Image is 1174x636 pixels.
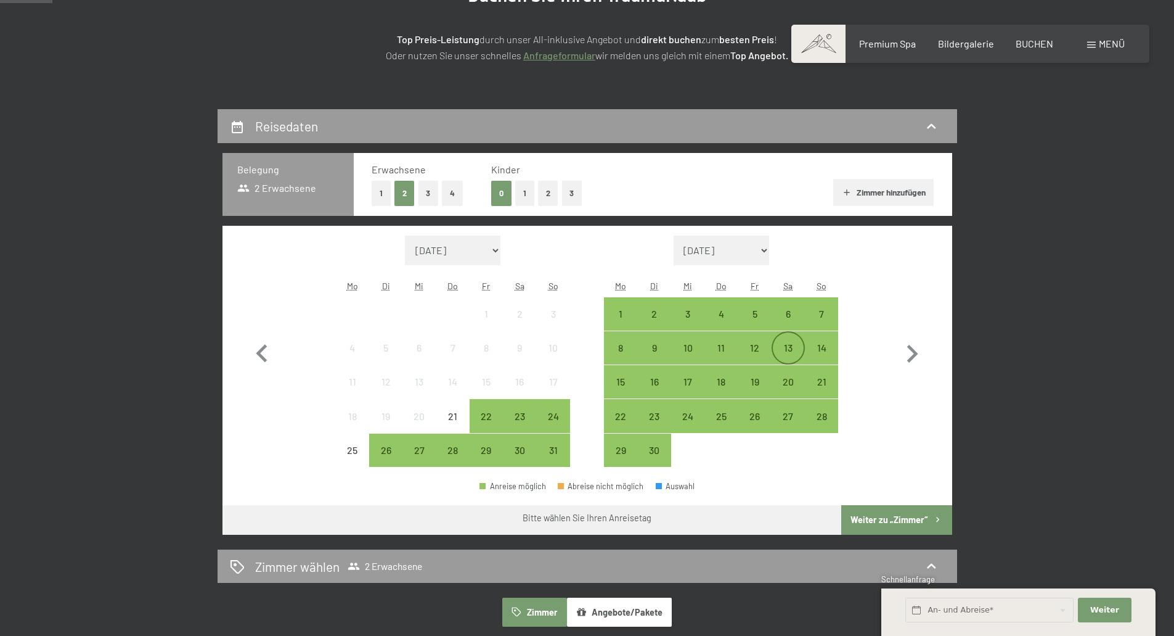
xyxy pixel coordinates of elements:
div: 19 [370,411,401,442]
div: Anreise möglich [738,365,771,399]
button: 1 [515,181,534,206]
span: Weiter [1090,605,1119,616]
div: 30 [639,445,670,476]
div: Tue Sep 23 2025 [638,399,671,432]
abbr: Samstag [515,281,524,291]
div: 25 [706,411,736,442]
div: Anreise nicht möglich [436,331,470,365]
div: Anreise möglich [805,365,838,399]
div: Anreise nicht möglich [402,365,436,399]
div: Sat Sep 06 2025 [772,297,805,331]
div: 6 [773,309,804,340]
div: 21 [438,411,468,442]
abbr: Samstag [783,281,793,291]
div: Anreise möglich [772,365,805,399]
div: 16 [639,377,670,408]
button: Zimmer [502,598,566,626]
div: Anreise möglich [436,434,470,467]
div: Anreise möglich [671,297,704,331]
div: 16 [504,377,535,408]
div: Anreise nicht möglich [336,399,369,432]
abbr: Freitag [482,281,490,291]
div: 17 [672,377,703,408]
div: 15 [605,377,636,408]
div: Thu Aug 07 2025 [436,331,470,365]
div: Sun Aug 03 2025 [536,297,569,331]
div: Anreise möglich [638,399,671,432]
div: Anreise nicht möglich [470,297,503,331]
div: 25 [337,445,368,476]
div: 27 [773,411,804,442]
div: Anreise möglich [470,399,503,432]
div: 9 [639,343,670,374]
button: 3 [418,181,439,206]
div: Tue Sep 02 2025 [638,297,671,331]
button: 0 [491,181,512,206]
div: Sat Aug 23 2025 [503,399,536,432]
div: Anreise nicht möglich [503,365,536,399]
div: Tue Sep 30 2025 [638,434,671,467]
div: Sat Aug 02 2025 [503,297,536,331]
div: 14 [438,377,468,408]
div: Sun Aug 24 2025 [536,399,569,432]
div: Anreise möglich [772,399,805,432]
div: Anreise möglich [704,399,738,432]
div: 22 [471,411,502,442]
button: Weiter [1078,598,1131,623]
div: Wed Sep 10 2025 [671,331,704,365]
div: 28 [806,411,837,442]
div: Anreise möglich [604,297,637,331]
div: Sun Aug 10 2025 [536,331,569,365]
div: 15 [471,377,502,408]
span: Erwachsene [372,163,426,175]
abbr: Dienstag [650,281,658,291]
div: 11 [706,343,736,374]
div: 8 [471,343,502,374]
abbr: Freitag [751,281,759,291]
div: Mon Sep 29 2025 [604,434,637,467]
div: Anreise nicht möglich [436,365,470,399]
div: Anreise möglich [638,331,671,365]
strong: Top Preis-Leistung [397,33,479,45]
div: Sun Sep 07 2025 [805,297,838,331]
a: Anfrageformular [523,49,595,61]
span: Bildergalerie [938,38,994,49]
button: 2 [394,181,415,206]
div: 13 [404,377,434,408]
button: Nächster Monat [894,236,930,468]
div: Anreise möglich [503,434,536,467]
button: 4 [442,181,463,206]
a: BUCHEN [1016,38,1053,49]
div: 22 [605,411,636,442]
div: 2 [504,309,535,340]
div: 4 [337,343,368,374]
div: Abreise nicht möglich [558,482,644,490]
button: Weiter zu „Zimmer“ [841,505,952,535]
strong: Top Angebot. [730,49,788,61]
div: 10 [672,343,703,374]
div: 5 [370,343,401,374]
div: 23 [639,411,670,442]
div: 26 [739,411,770,442]
div: Anreise möglich [604,434,637,467]
div: Mon Sep 01 2025 [604,297,637,331]
div: Anreise nicht möglich [503,297,536,331]
div: Anreise möglich [805,399,838,432]
div: 1 [605,309,636,340]
div: Anreise möglich [671,399,704,432]
div: 3 [672,309,703,340]
div: Fri Aug 08 2025 [470,331,503,365]
div: Anreise möglich [671,331,704,365]
div: Anreise möglich [604,399,637,432]
div: Anreise nicht möglich [436,399,470,432]
div: Tue Aug 26 2025 [369,434,402,467]
div: Sun Sep 14 2025 [805,331,838,365]
div: Anreise möglich [704,365,738,399]
div: Tue Sep 09 2025 [638,331,671,365]
div: Anreise möglich [369,434,402,467]
strong: direkt buchen [641,33,701,45]
abbr: Montag [615,281,626,291]
div: Anreise nicht möglich [536,365,569,399]
strong: besten Preis [719,33,774,45]
div: Anreise möglich [479,482,546,490]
